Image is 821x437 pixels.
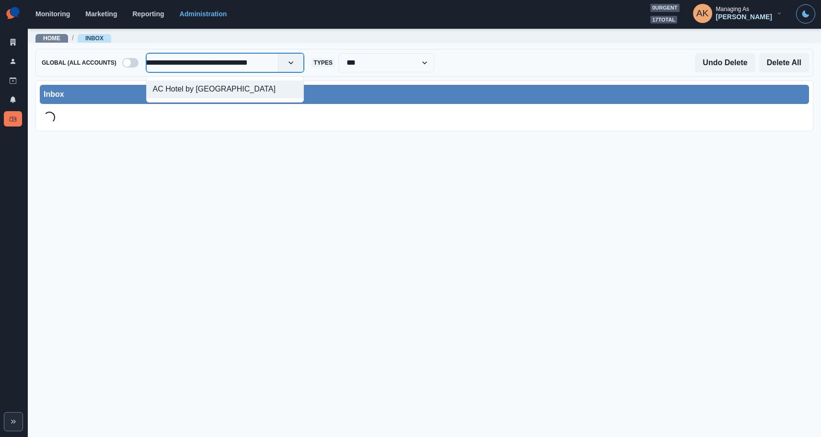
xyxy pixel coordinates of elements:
[695,53,755,72] button: Undo Delete
[696,2,709,25] div: Alex Kalogeropoulos
[180,10,227,18] a: Administration
[85,10,117,18] a: Marketing
[72,33,74,43] span: /
[4,92,22,107] a: Notifications
[312,58,334,67] span: Types
[40,58,118,67] span: Global (All Accounts)
[4,73,22,88] a: Draft Posts
[4,111,22,126] a: Inbox
[650,4,680,12] span: 0 urgent
[85,35,104,42] a: Inbox
[716,13,772,21] div: [PERSON_NAME]
[4,412,23,431] button: Expand
[132,10,164,18] a: Reporting
[44,89,805,100] div: Inbox
[650,16,677,24] span: 17 total
[147,80,304,98] div: AC Hotel by [GEOGRAPHIC_DATA]
[43,35,60,42] a: Home
[35,33,111,43] nav: breadcrumb
[716,6,749,12] div: Managing As
[685,4,790,23] button: Managing As[PERSON_NAME]
[4,54,22,69] a: Users
[759,53,809,72] button: Delete All
[4,34,22,50] a: Clients
[796,4,815,23] button: Toggle Mode
[35,10,70,18] a: Monitoring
